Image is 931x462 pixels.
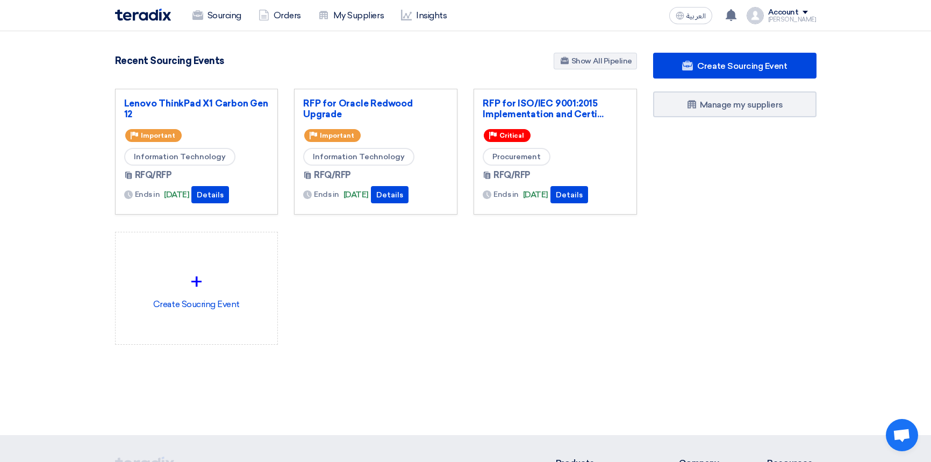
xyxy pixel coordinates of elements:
img: profile_test.png [747,7,764,24]
div: Open chat [886,419,918,451]
span: Important [141,132,175,139]
span: RFQ/RFP [135,169,172,182]
span: RFQ/RFP [314,169,351,182]
span: Critical [499,132,524,139]
span: Ends in [493,189,519,200]
a: Lenovo ThinkPad X1 Carbon Gen 12 [124,98,269,119]
a: Manage my suppliers [653,91,817,117]
div: Create Soucring Event [124,241,269,336]
a: Show All Pipeline [554,53,637,69]
span: [DATE] [343,189,369,201]
a: Orders [250,4,310,27]
span: العربية [686,12,706,20]
button: العربية [669,7,712,24]
span: Information Technology [303,148,414,166]
button: Details [191,186,229,203]
div: + [124,266,269,298]
span: Important [320,132,354,139]
div: [PERSON_NAME] [768,17,817,23]
img: Teradix logo [115,9,171,21]
a: RFP for Oracle Redwood Upgrade [303,98,448,119]
button: Details [371,186,409,203]
h4: Recent Sourcing Events [115,55,224,67]
span: Procurement [483,148,550,166]
div: Account [768,8,799,17]
a: My Suppliers [310,4,392,27]
span: Information Technology [124,148,235,166]
span: [DATE] [523,189,548,201]
span: RFQ/RFP [493,169,531,182]
a: RFP for ISO/IEC 9001:2015 Implementation and Certi... [483,98,628,119]
span: [DATE] [164,189,189,201]
a: Sourcing [184,4,250,27]
span: Create Sourcing Event [697,61,787,71]
span: Ends in [135,189,160,200]
a: Insights [392,4,455,27]
button: Details [550,186,588,203]
span: Ends in [314,189,339,200]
